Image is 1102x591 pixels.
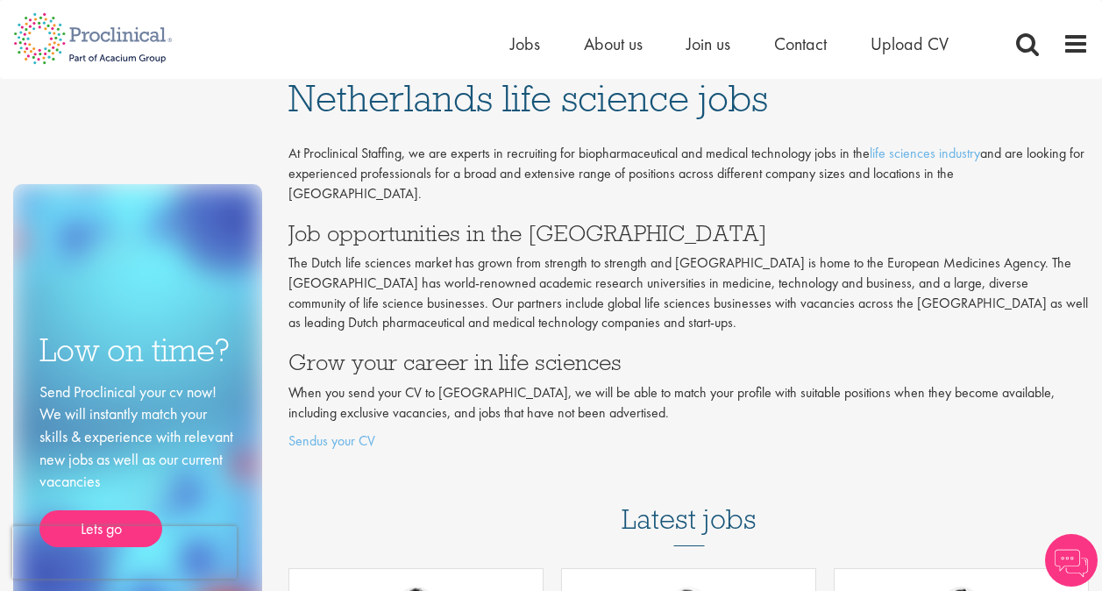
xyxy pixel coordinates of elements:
span: Netherlands life science jobs [288,75,768,122]
div: Send Proclinical your cv now! We will instantly match your skills & experience with relevant new ... [39,381,236,547]
p: At Proclinical Staffing, we are experts in recruiting for biopharmaceutical and medical technolog... [288,144,1089,204]
a: life sciences industry [870,144,980,162]
h3: Grow your career in life sciences [288,351,1089,374]
iframe: reCAPTCHA [12,526,237,579]
p: When you send your CV to [GEOGRAPHIC_DATA], we will be able to match your profile with suitable p... [288,383,1089,424]
a: Upload CV [871,32,949,55]
a: Lets go [39,510,162,547]
a: Jobs [510,32,540,55]
p: The Dutch life sciences market has grown from strength to strength and [GEOGRAPHIC_DATA] is home ... [288,253,1089,333]
h3: Job opportunities in the [GEOGRAPHIC_DATA] [288,222,1089,245]
h3: Latest jobs [622,460,757,546]
img: Chatbot [1045,534,1098,587]
a: Sendus your CV [288,431,375,450]
a: Contact [774,32,827,55]
a: Join us [686,32,730,55]
h3: Low on time? [39,333,236,367]
a: About us [584,32,643,55]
